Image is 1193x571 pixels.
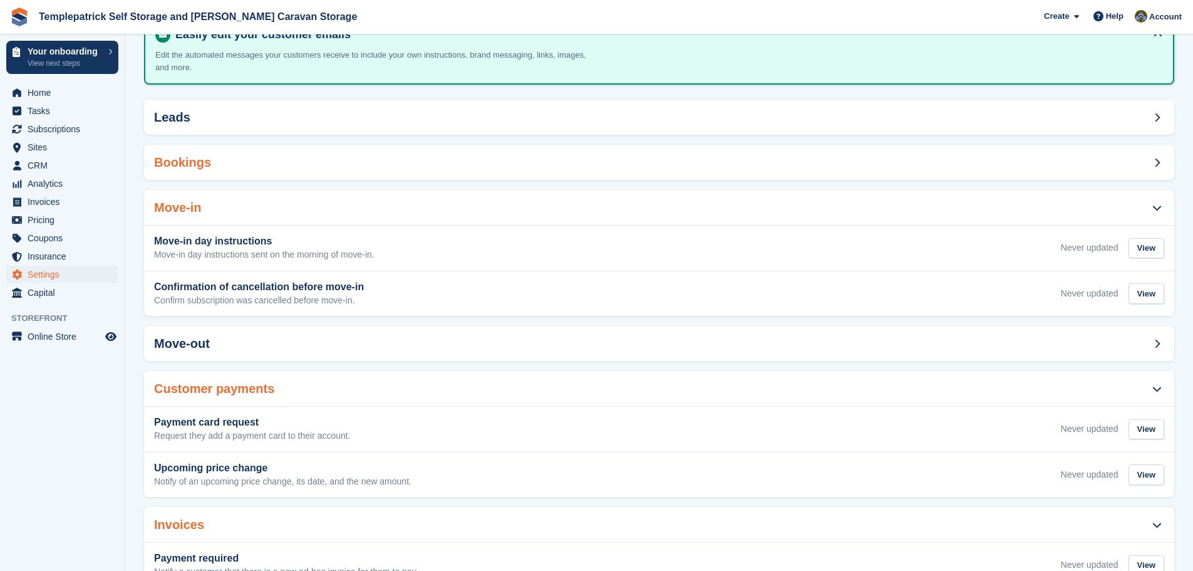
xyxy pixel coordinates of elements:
[103,329,118,344] a: Preview store
[6,328,118,345] a: menu
[6,284,118,301] a: menu
[1061,422,1118,436] div: Never updated
[28,193,103,211] span: Invoices
[1061,241,1118,254] div: Never updated
[11,312,125,325] span: Storefront
[154,382,274,396] h2: Customer payments
[28,58,102,69] p: View next steps
[34,6,362,27] a: Templepatrick Self Storage and [PERSON_NAME] Caravan Storage
[28,47,102,56] p: Your onboarding
[154,201,202,215] h2: Move-in
[154,236,374,247] h3: Move-in day instructions
[1128,238,1164,259] div: View
[28,229,103,247] span: Coupons
[6,102,118,120] a: menu
[154,281,364,293] h3: Confirmation of cancellation before move-in
[1106,10,1123,23] span: Help
[28,84,103,102] span: Home
[28,175,103,192] span: Analytics
[28,157,103,174] span: CRM
[6,139,118,156] a: menu
[154,249,374,261] p: Move-in day instructions sent on the morning of move-in.
[144,453,1174,498] a: Upcoming price change Notify of an upcoming price change, its date, and the new amount. Never upd...
[144,271,1174,317] a: Confirmation of cancellation before move-in Confirm subscription was cancelled before move-in. Ne...
[144,226,1174,271] a: Move-in day instructions Move-in day instructions sent on the morning of move-in. Never updated View
[1061,468,1118,481] div: Never updated
[6,157,118,174] a: menu
[144,407,1174,452] a: Payment card request Request they add a payment card to their account. Never updated View
[28,211,103,229] span: Pricing
[1128,464,1164,485] div: View
[28,284,103,301] span: Capital
[28,102,103,120] span: Tasks
[1061,287,1118,300] div: Never updated
[154,431,351,442] p: Request they add a payment card to their account.
[154,518,204,532] h2: Invoices
[6,248,118,265] a: menu
[28,120,103,138] span: Subscriptions
[10,8,29,26] img: stora-icon-8386f47178a22dfd0bd8f6a31ec36ba5ce8667c1dd55bd0f319d3a0aa187defe.svg
[154,553,418,564] h3: Payment required
[154,110,190,125] h2: Leads
[6,211,118,229] a: menu
[28,248,103,265] span: Insurance
[6,120,118,138] a: menu
[154,337,210,351] h2: Move-out
[28,266,103,283] span: Settings
[6,41,118,74] a: Your onboarding View next steps
[1044,10,1069,23] span: Create
[170,28,1163,42] h4: Easily edit your customer emails
[28,328,103,345] span: Online Store
[1128,283,1164,304] div: View
[6,229,118,247] a: menu
[154,463,411,474] h3: Upcoming price change
[1149,11,1182,23] span: Account
[1128,419,1164,440] div: View
[154,476,411,488] p: Notify of an upcoming price change, its date, and the new amount.
[1135,10,1147,23] img: Karen
[155,49,594,73] p: Edit the automated messages your customers receive to include your own instructions, brand messag...
[154,417,351,428] h3: Payment card request
[6,84,118,102] a: menu
[154,295,364,306] p: Confirm subscription was cancelled before move-in.
[154,155,211,170] h2: Bookings
[28,139,103,156] span: Sites
[6,266,118,283] a: menu
[6,175,118,192] a: menu
[6,193,118,211] a: menu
